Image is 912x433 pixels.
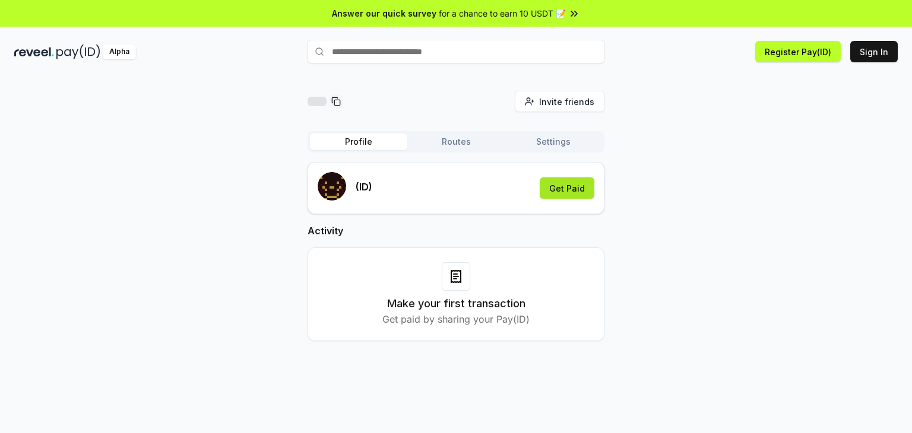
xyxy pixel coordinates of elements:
button: Profile [310,133,407,150]
div: Alpha [103,44,136,59]
button: Get Paid [540,177,594,199]
img: pay_id [56,44,100,59]
span: Answer our quick survey [332,7,436,20]
span: Invite friends [539,95,594,108]
button: Sign In [850,41,898,62]
h3: Make your first transaction [387,295,525,312]
h2: Activity [308,224,604,238]
button: Register Pay(ID) [755,41,841,62]
p: Get paid by sharing your Pay(ID) [382,312,530,326]
p: (ID) [356,180,372,194]
img: reveel_dark [14,44,54,59]
button: Routes [407,133,505,150]
button: Invite friends [515,91,604,112]
span: for a chance to earn 10 USDT 📝 [439,7,566,20]
button: Settings [505,133,602,150]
